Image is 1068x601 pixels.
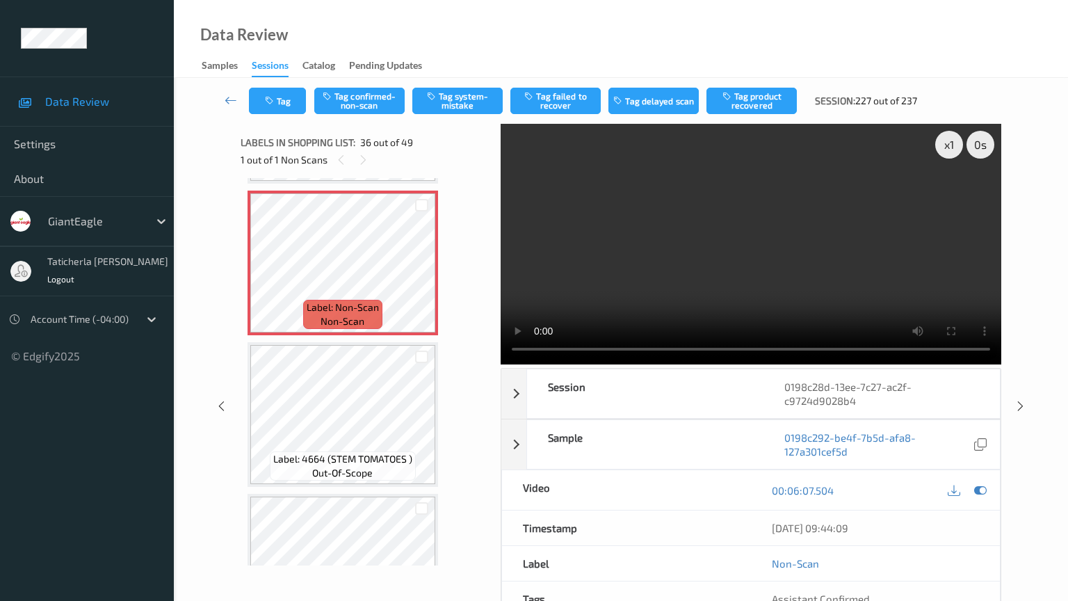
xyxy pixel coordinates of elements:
span: out-of-scope [312,466,373,480]
a: Sessions [252,56,302,77]
button: Tag delayed scan [608,88,699,114]
div: x 1 [935,131,963,159]
div: Sessions [252,58,289,77]
div: Sample [527,420,763,469]
a: Samples [202,56,252,76]
a: Catalog [302,56,349,76]
button: Tag failed to recover [510,88,601,114]
div: Sample0198c292-be4f-7b5d-afa8-127a301cef5d [501,419,1001,470]
div: Video [502,470,751,510]
span: Label: Non-Scan [307,300,379,314]
a: 0198c292-be4f-7b5d-afa8-127a301cef5d [784,431,971,458]
div: Catalog [302,58,335,76]
button: Tag [249,88,306,114]
div: Session0198c28d-13ee-7c27-ac2f-c9724d9028b4 [501,369,1001,419]
div: Samples [202,58,238,76]
div: Timestamp [502,511,751,545]
div: Label [502,546,751,581]
div: 1 out of 1 Non Scans [241,151,491,168]
button: Tag system-mistake [412,88,503,114]
button: Tag product recovered [706,88,797,114]
span: Labels in shopping list: [241,136,355,150]
div: [DATE] 09:44:09 [772,521,979,535]
div: 0198c28d-13ee-7c27-ac2f-c9724d9028b4 [763,369,1000,418]
a: Non-Scan [772,556,819,570]
button: Tag confirmed-non-scan [314,88,405,114]
div: 0 s [966,131,994,159]
a: 00:06:07.504 [772,483,834,497]
div: Data Review [200,28,288,42]
span: 36 out of 49 [360,136,413,150]
div: Pending Updates [349,58,422,76]
div: Session [527,369,763,418]
a: Pending Updates [349,56,436,76]
span: non-scan [321,314,364,328]
span: Label: 4664 (STEM TOMATOES ) [273,452,412,466]
span: 227 out of 237 [855,94,917,108]
span: Session: [815,94,855,108]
